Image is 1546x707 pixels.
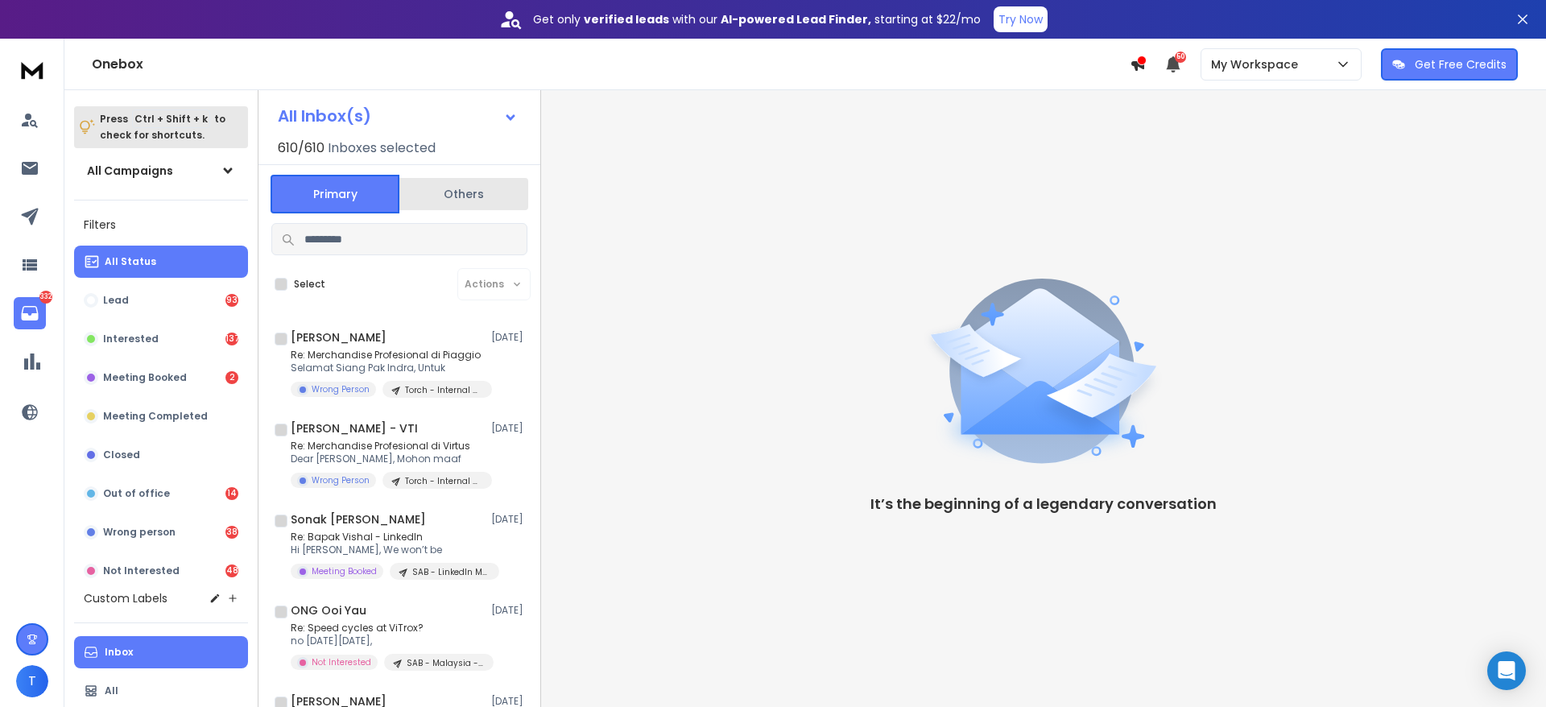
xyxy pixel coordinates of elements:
p: [DATE] [491,513,527,526]
h1: [PERSON_NAME] [291,329,386,345]
button: All Status [74,246,248,278]
button: All Inbox(s) [265,100,531,132]
div: 48 [225,564,238,577]
p: Wrong Person [312,474,370,486]
p: All [105,684,118,697]
p: Press to check for shortcuts. [100,111,225,143]
span: 50 [1175,52,1186,63]
label: Select [294,278,325,291]
h3: Custom Labels [84,590,167,606]
p: no [DATE][DATE], [291,635,484,647]
span: 610 / 610 [278,139,324,158]
strong: AI-powered Lead Finder, [721,11,871,27]
p: Re: Merchandise Profesional di Piaggio [291,349,484,362]
p: [DATE] [491,604,527,617]
img: logo [16,55,48,85]
h1: [PERSON_NAME] - VTI [291,420,418,436]
p: Hi [PERSON_NAME], We won’t be [291,544,484,556]
button: Meeting Booked2 [74,362,248,394]
p: 332 [39,291,52,304]
button: Primary [271,175,399,213]
h3: Filters [74,213,248,236]
a: 332 [14,297,46,329]
p: Get only with our starting at $22/mo [533,11,981,27]
button: Get Free Credits [1381,48,1518,81]
p: My Workspace [1211,56,1304,72]
p: Selamat Siang Pak Indra, Untuk [291,362,484,374]
h1: Onebox [92,55,1130,74]
p: Try Now [998,11,1043,27]
p: Torch - Internal Merchandise - [DATE] [405,475,482,487]
p: Re: Bapak Vishal - LinkedIn [291,531,484,544]
button: Out of office14 [74,478,248,510]
p: Wrong Person [312,383,370,395]
button: Closed [74,439,248,471]
p: [DATE] [491,422,527,435]
p: Re: Merchandise Profesional di Virtus [291,440,484,453]
button: T [16,665,48,697]
div: 38 [225,526,238,539]
button: All Campaigns [74,155,248,187]
strong: verified leads [584,11,669,27]
p: [DATE] [491,331,527,344]
button: Not Interested48 [74,555,248,587]
p: Torch - Internal Merchandise - [DATE] [405,384,482,396]
p: Inbox [105,646,133,659]
button: Inbox [74,636,248,668]
p: Interested [103,333,159,345]
button: Wrong person38 [74,516,248,548]
p: Not Interested [312,656,371,668]
button: Try Now [994,6,1048,32]
button: All [74,675,248,707]
button: Interested137 [74,323,248,355]
p: Meeting Completed [103,410,208,423]
p: Meeting Booked [312,565,377,577]
h1: ONG Ooi Yau [291,602,366,618]
button: Meeting Completed [74,400,248,432]
p: Meeting Booked [103,371,187,384]
h1: Sonak [PERSON_NAME] [291,511,426,527]
p: SAB - LinkedIn Management - CEO/Founder - [GEOGRAPHIC_DATA] [412,566,490,578]
p: Out of office [103,487,170,500]
div: 137 [225,333,238,345]
h1: All Campaigns [87,163,173,179]
p: Not Interested [103,564,180,577]
p: All Status [105,255,156,268]
p: Wrong person [103,526,176,539]
p: Re: Speed cycles at ViTrox? [291,622,484,635]
button: Lead93 [74,284,248,316]
p: Closed [103,449,140,461]
div: 14 [225,487,238,500]
button: Others [399,176,528,212]
p: SAB - Malaysia - Business Development Leaders - All Industry [407,657,484,669]
p: Get Free Credits [1415,56,1507,72]
p: It’s the beginning of a legendary conversation [870,493,1217,515]
h3: Inboxes selected [328,139,436,158]
span: Ctrl + Shift + k [132,110,210,128]
p: Lead [103,294,129,307]
h1: All Inbox(s) [278,108,371,124]
div: 2 [225,371,238,384]
div: Open Intercom Messenger [1487,651,1526,690]
p: Dear [PERSON_NAME], Mohon maaf [291,453,484,465]
div: 93 [225,294,238,307]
